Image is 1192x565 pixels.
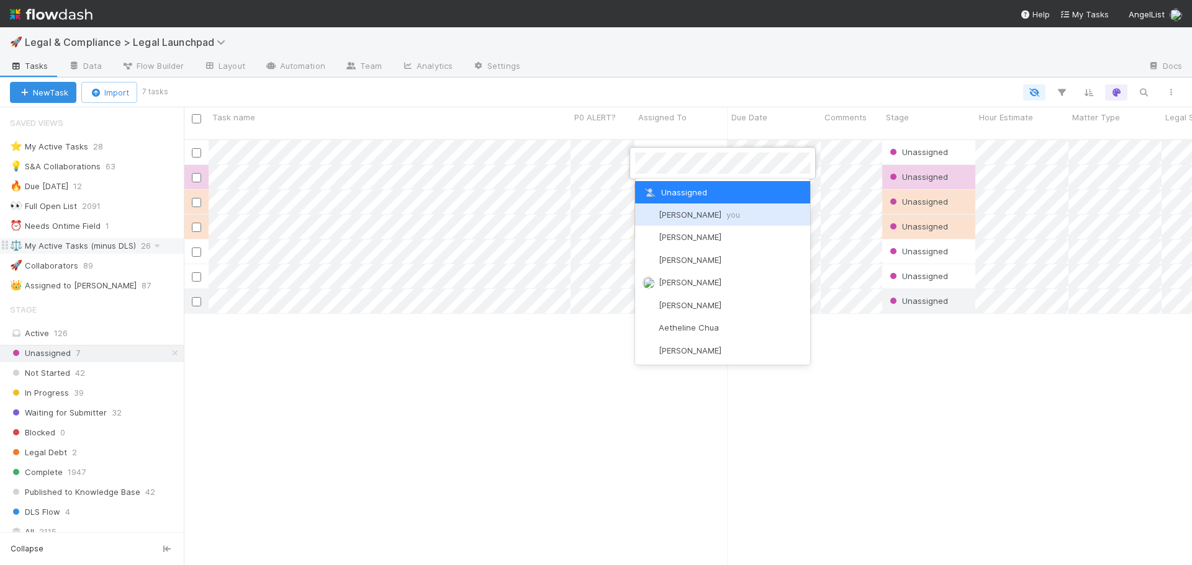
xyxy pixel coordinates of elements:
[659,210,740,220] span: [PERSON_NAME]
[659,323,719,332] span: Aetheline Chua
[643,322,655,334] img: avatar_103f69d0-f655-4f4f-bc28-f3abe7034599.png
[643,231,655,244] img: avatar_55a2f090-1307-4765-93b4-f04da16234ba.png
[643,254,655,266] img: avatar_39d940f6-383a-45c3-bbd2-a131a6bf05f6.png
[659,277,721,287] span: [PERSON_NAME]
[643,277,655,289] img: avatar_1d14498f-6309-4f08-8780-588779e5ce37.png
[726,210,740,220] span: you
[643,187,707,197] span: Unassigned
[659,255,721,265] span: [PERSON_NAME]
[659,232,721,242] span: [PERSON_NAME]
[659,300,721,310] span: [PERSON_NAME]
[659,345,721,355] span: [PERSON_NAME]
[643,344,655,357] img: avatar_adb74e0e-9f86-401c-adfc-275927e58b0b.png
[643,208,655,221] img: avatar_ba76ddef-3fd0-4be4-9bc3-126ad567fcd5.png
[643,299,655,311] img: avatar_55c8bf04-bdf8-4706-8388-4c62d4787457.png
